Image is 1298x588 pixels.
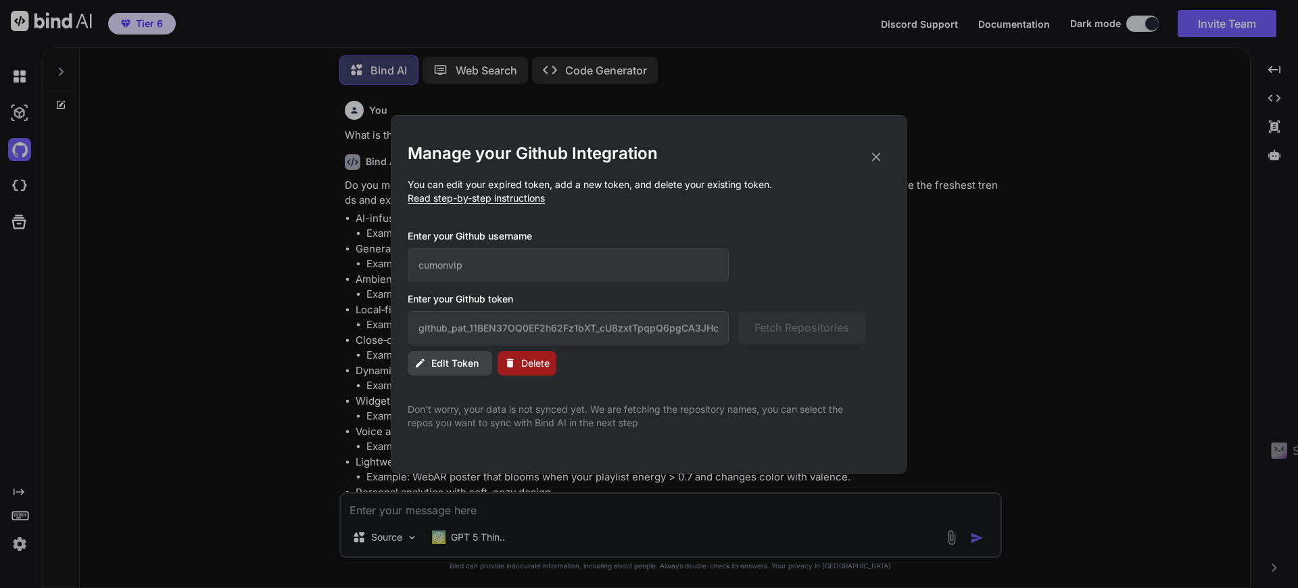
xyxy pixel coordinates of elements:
[408,192,545,204] span: Read step-by-step instructions
[408,143,890,164] h2: Manage your Github Integration
[521,357,550,370] span: Delete
[408,403,866,430] p: Don't worry, your data is not synced yet. We are fetching the repository names, you can select th...
[408,229,866,243] h3: Enter your Github username
[408,248,729,281] input: Github Username
[408,178,890,205] p: You can edit your expired token, add a new token, and delete your existing token.
[738,311,866,344] button: Fetch Repositories
[408,311,729,344] input: Github Token
[408,292,890,306] h3: Enter your Github token
[431,357,479,370] span: Edit Token
[498,351,556,376] button: Delete
[754,319,849,336] span: Fetch Repositories
[408,351,492,376] button: Edit Token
